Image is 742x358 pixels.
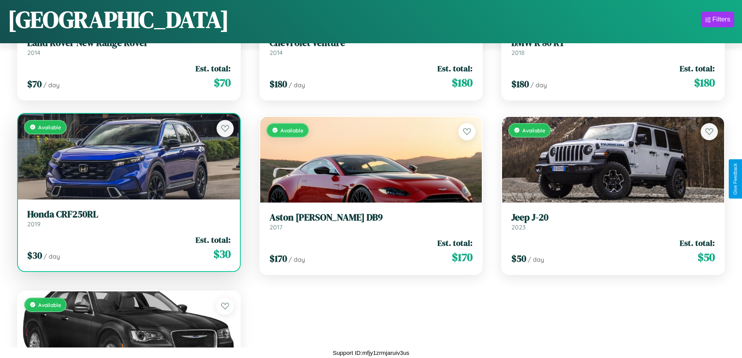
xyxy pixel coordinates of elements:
[701,12,734,27] button: Filters
[38,124,61,131] span: Available
[680,237,715,249] span: Est. total:
[511,49,525,56] span: 2018
[280,127,303,134] span: Available
[196,63,231,74] span: Est. total:
[531,81,547,89] span: / day
[27,249,42,262] span: $ 30
[27,78,42,90] span: $ 70
[511,37,715,56] a: BMW R 80 RT2018
[437,63,472,74] span: Est. total:
[270,37,473,49] h3: Chevrolet Venture
[511,223,525,231] span: 2023
[270,37,473,56] a: Chevrolet Venture2014
[213,246,231,262] span: $ 30
[333,347,409,358] p: Support ID: mfjy1zrmjaruiv3us
[270,212,473,231] a: Aston [PERSON_NAME] DB92017
[511,212,715,223] h3: Jeep J-20
[437,237,472,249] span: Est. total:
[511,78,529,90] span: $ 180
[27,37,231,49] h3: Land Rover New Range Rover
[27,209,231,228] a: Honda CRF250RL2019
[511,252,526,265] span: $ 50
[694,75,715,90] span: $ 180
[452,75,472,90] span: $ 180
[733,163,738,195] div: Give Feedback
[511,212,715,231] a: Jeep J-202023
[680,63,715,74] span: Est. total:
[214,75,231,90] span: $ 70
[27,220,41,228] span: 2019
[196,234,231,245] span: Est. total:
[44,252,60,260] span: / day
[27,49,41,56] span: 2014
[289,81,305,89] span: / day
[270,49,283,56] span: 2014
[270,223,282,231] span: 2017
[38,302,61,308] span: Available
[698,249,715,265] span: $ 50
[270,78,287,90] span: $ 180
[528,256,544,263] span: / day
[43,81,60,89] span: / day
[27,209,231,220] h3: Honda CRF250RL
[452,249,472,265] span: $ 170
[270,212,473,223] h3: Aston [PERSON_NAME] DB9
[522,127,545,134] span: Available
[712,16,730,23] div: Filters
[270,252,287,265] span: $ 170
[27,37,231,56] a: Land Rover New Range Rover2014
[511,37,715,49] h3: BMW R 80 RT
[289,256,305,263] span: / day
[8,4,229,35] h1: [GEOGRAPHIC_DATA]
